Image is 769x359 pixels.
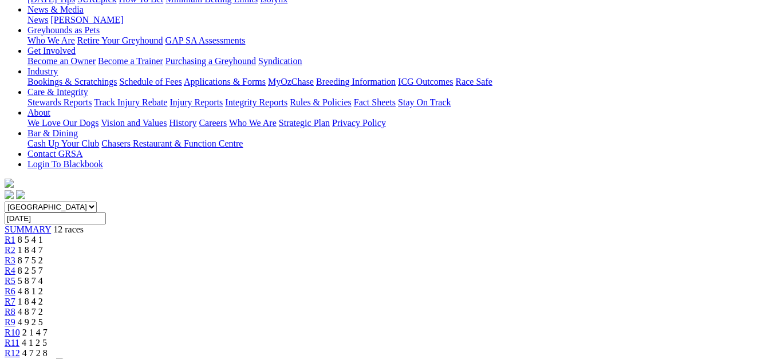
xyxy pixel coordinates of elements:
a: History [169,118,196,128]
img: twitter.svg [16,190,25,199]
a: Schedule of Fees [119,77,182,86]
a: Chasers Restaurant & Function Centre [101,139,243,148]
a: Greyhounds as Pets [27,25,100,35]
a: Strategic Plan [279,118,330,128]
a: About [27,108,50,117]
a: Privacy Policy [332,118,386,128]
a: MyOzChase [268,77,314,86]
a: We Love Our Dogs [27,118,98,128]
a: Race Safe [455,77,492,86]
a: Injury Reports [169,97,223,107]
a: Contact GRSA [27,149,82,159]
a: Fact Sheets [354,97,396,107]
a: Stay On Track [398,97,451,107]
input: Select date [5,212,106,224]
a: Breeding Information [316,77,396,86]
a: Get Involved [27,46,76,56]
a: Retire Your Greyhound [77,35,163,45]
a: News [27,15,48,25]
a: Bar & Dining [27,128,78,138]
a: Who We Are [229,118,277,128]
a: R10 [5,328,20,337]
span: 4 8 1 2 [18,286,43,296]
a: R6 [5,286,15,296]
img: logo-grsa-white.png [5,179,14,188]
span: 12 races [53,224,84,234]
span: 4 8 7 2 [18,307,43,317]
a: R8 [5,307,15,317]
span: 8 5 4 1 [18,235,43,244]
a: R2 [5,245,15,255]
a: Careers [199,118,227,128]
div: Industry [27,77,764,87]
span: 5 8 7 4 [18,276,43,286]
div: Greyhounds as Pets [27,35,764,46]
a: Integrity Reports [225,97,287,107]
a: R7 [5,297,15,306]
span: 1 8 4 7 [18,245,43,255]
a: News & Media [27,5,84,14]
span: 4 1 2 5 [22,338,47,348]
a: Who We Are [27,35,75,45]
img: facebook.svg [5,190,14,199]
span: 8 7 5 2 [18,255,43,265]
a: Vision and Values [101,118,167,128]
span: 1 8 4 2 [18,297,43,306]
a: R12 [5,348,20,358]
span: 8 2 5 7 [18,266,43,275]
a: SUMMARY [5,224,51,234]
a: Become a Trainer [98,56,163,66]
a: Bookings & Scratchings [27,77,117,86]
a: Stewards Reports [27,97,92,107]
a: Rules & Policies [290,97,352,107]
div: Get Involved [27,56,764,66]
a: [PERSON_NAME] [50,15,123,25]
div: About [27,118,764,128]
div: Care & Integrity [27,97,764,108]
a: R3 [5,255,15,265]
div: Bar & Dining [27,139,764,149]
a: ICG Outcomes [398,77,453,86]
a: Become an Owner [27,56,96,66]
a: Track Injury Rebate [94,97,167,107]
a: Login To Blackbook [27,159,103,169]
span: 2 1 4 7 [22,328,48,337]
a: R9 [5,317,15,327]
a: R1 [5,235,15,244]
div: News & Media [27,15,764,25]
a: Cash Up Your Club [27,139,99,148]
span: 4 9 2 5 [18,317,43,327]
a: R11 [5,338,19,348]
a: R4 [5,266,15,275]
a: Applications & Forms [184,77,266,86]
span: 4 7 2 8 [22,348,48,358]
a: R5 [5,276,15,286]
a: Care & Integrity [27,87,88,97]
a: GAP SA Assessments [165,35,246,45]
a: Syndication [258,56,302,66]
a: Industry [27,66,58,76]
a: Purchasing a Greyhound [165,56,256,66]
